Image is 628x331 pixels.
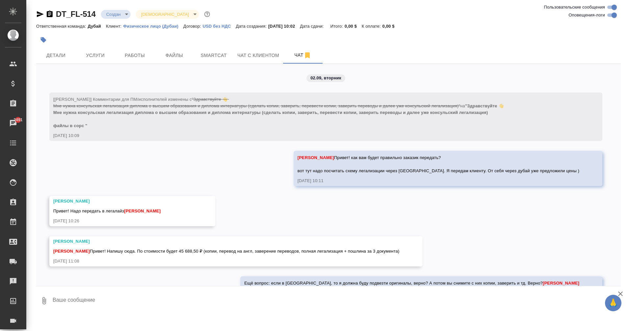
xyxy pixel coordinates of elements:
span: Оповещения-логи [568,12,605,18]
span: Файлы [158,51,190,60]
span: [PERSON_NAME] [124,208,160,213]
p: Физическое лицо (Дубаи) [123,24,183,29]
span: [PERSON_NAME] [543,281,579,286]
p: Дата сдачи: [300,24,325,29]
div: Создан [101,10,131,19]
button: Доп статусы указывают на важность/срочность заказа [203,10,211,18]
div: [DATE] 11:08 [53,258,399,264]
p: 0,00 $ [382,24,399,29]
button: Скопировать ссылку для ЯМессенджера [36,10,44,18]
span: Чат [287,51,319,59]
div: Создан [136,10,199,19]
div: [DATE] 10:26 [53,218,192,224]
span: Привет! Напишу сюда. По стоимости будет 45 688,50 ₽ (копии, перевод на англ, заверение переводов,... [53,249,399,254]
span: Работы [119,51,151,60]
span: Привет! как вам будет правильно заказик передать? вот тут надо посчитать схему легализации через ... [298,155,579,173]
span: "Здравствуйте 👋 Мне нужна консульская легализация диплома о высшем образования и диплома интернат... [53,103,505,128]
span: Пользовательские сообщения [544,4,605,11]
a: USD без НДС [203,23,236,29]
div: [PERSON_NAME] [53,198,192,205]
button: Скопировать ссылку [46,10,54,18]
span: 🙏 [608,296,619,310]
span: Smartcat [198,51,229,60]
button: Добавить тэг [36,33,51,47]
span: [[PERSON_NAME]] Комментарии для ПМ/исполнителей изменены с на [53,97,505,128]
p: Договор: [183,24,203,29]
p: Дубай [88,24,106,29]
span: Привет! Надо передать в легалайз [53,208,161,213]
p: [DATE] 10:02 [268,24,300,29]
p: USD без НДС [203,24,236,29]
span: Чат с клиентом [237,51,279,60]
span: Услуги [80,51,111,60]
div: [PERSON_NAME] [53,238,399,245]
p: 0,00 $ [345,24,362,29]
svg: Отписаться [303,51,311,59]
div: [DATE] 10:09 [53,132,579,139]
a: 2491 [2,115,25,131]
span: Ещё вопрос: если в [GEOGRAPHIC_DATA], то я должна буду подвезти оригиналы, верно? А потом вы сним... [244,281,579,286]
p: Клиент: [106,24,123,29]
span: 2491 [10,117,26,123]
span: [PERSON_NAME] [53,249,90,254]
div: [DATE] 10:11 [298,178,579,184]
button: [DEMOGRAPHIC_DATA] [139,12,191,17]
p: Дата создания: [236,24,268,29]
p: Итого: [330,24,345,29]
p: Ответственная команда: [36,24,88,29]
a: Физическое лицо (Дубаи) [123,23,183,29]
button: 🙏 [605,295,621,311]
button: Создан [104,12,123,17]
p: К оплате: [362,24,382,29]
span: Детали [40,51,72,60]
span: [PERSON_NAME] [298,155,334,160]
a: DT_FL-514 [56,10,96,18]
p: 02.09, вторник [310,75,341,81]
